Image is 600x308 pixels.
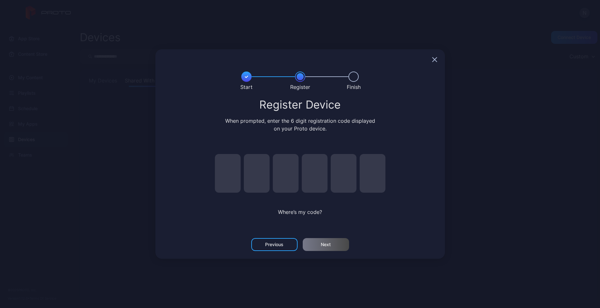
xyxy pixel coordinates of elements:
[303,238,349,251] button: Next
[290,83,310,91] div: Register
[240,83,253,91] div: Start
[224,117,376,132] div: When prompted, enter the 6 digit registration code displayed on your Proto device.
[331,154,356,193] input: pin code 5 of 6
[321,242,331,247] div: Next
[302,154,328,193] input: pin code 4 of 6
[360,154,385,193] input: pin code 6 of 6
[215,154,241,193] input: pin code 1 of 6
[244,154,270,193] input: pin code 2 of 6
[265,242,283,247] div: Previous
[347,83,361,91] div: Finish
[251,238,298,251] button: Previous
[278,209,322,215] span: Where’s my code?
[163,99,437,111] div: Register Device
[273,154,299,193] input: pin code 3 of 6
